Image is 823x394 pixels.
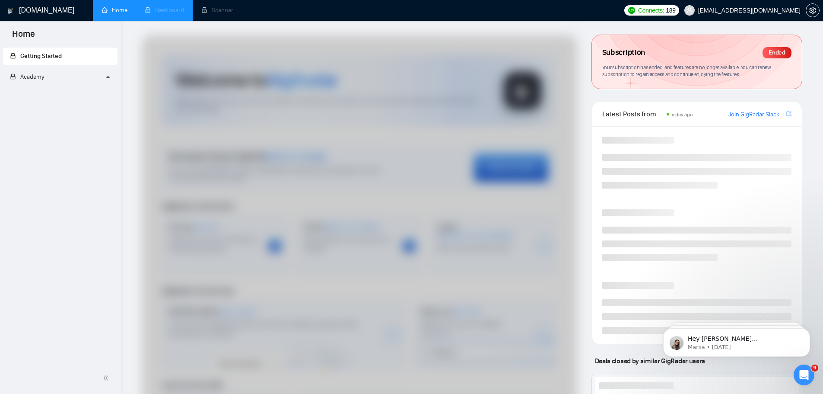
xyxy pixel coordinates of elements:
[591,353,709,368] span: Deals closed by similar GigRadar users
[10,73,44,80] span: Academy
[102,6,127,14] a: homeHome
[5,28,42,46] span: Home
[794,365,814,385] iframe: Intercom live chat
[20,73,44,80] span: Academy
[628,7,635,14] img: upwork-logo.png
[650,310,823,371] iframe: Intercom notifications message
[686,7,693,13] span: user
[103,374,111,382] span: double-left
[7,4,13,18] img: logo
[10,53,16,59] span: lock
[811,365,818,372] span: 9
[20,52,62,60] span: Getting Started
[602,45,645,60] span: Subscription
[602,109,664,119] span: Latest Posts from the GigRadar Community
[638,6,664,15] span: Connects:
[602,64,771,78] span: Your subscription has ended, and features are no longer available. You can renew subscription to ...
[786,110,791,118] a: export
[672,112,693,118] span: a day ago
[38,25,148,144] span: Hey [PERSON_NAME][EMAIL_ADDRESS][DOMAIN_NAME], Looks like your Upwork agency HubsPlanet ran out o...
[10,74,16,80] span: lock
[786,110,791,117] span: export
[38,33,149,41] p: Message from Mariia, sent 2w ago
[806,7,820,14] a: setting
[806,3,820,17] button: setting
[806,7,819,14] span: setting
[763,47,791,58] div: Ended
[3,48,118,65] li: Getting Started
[666,6,675,15] span: 189
[728,110,785,119] a: Join GigRadar Slack Community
